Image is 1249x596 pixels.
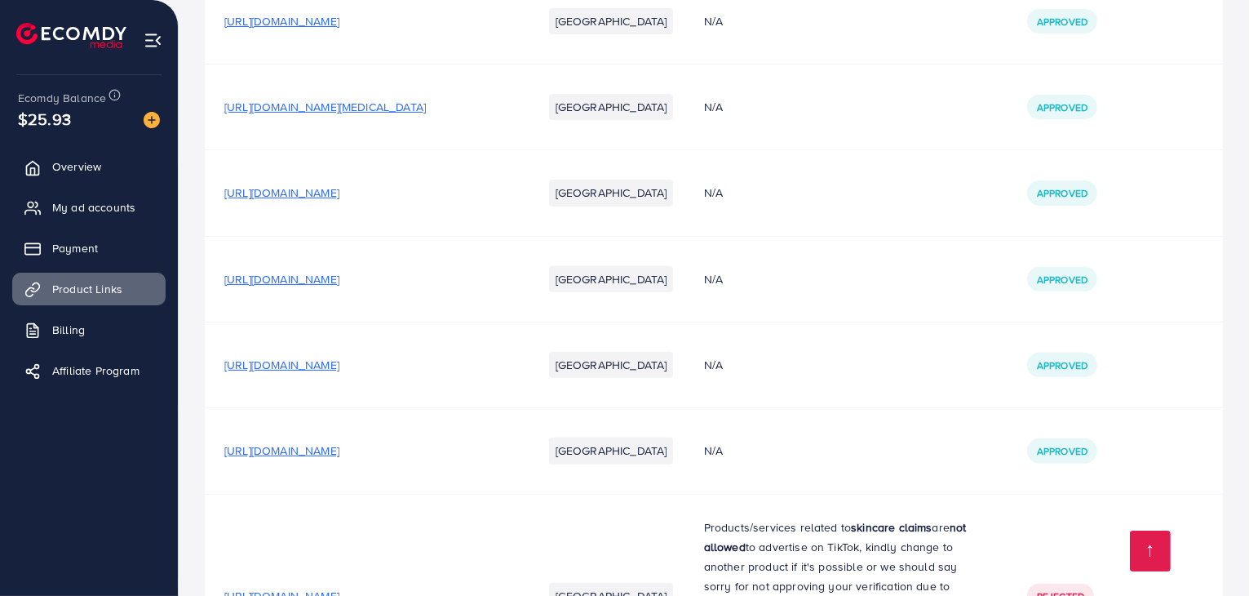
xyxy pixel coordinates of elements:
[851,519,932,536] strong: skincare claims
[704,443,723,459] span: N/A
[12,273,166,305] a: Product Links
[52,240,98,256] span: Payment
[1037,15,1087,29] span: Approved
[224,13,339,29] span: [URL][DOMAIN_NAME]
[1180,523,1237,584] iframe: Chat
[704,357,723,373] span: N/A
[549,180,674,206] li: [GEOGRAPHIC_DATA]
[549,438,674,464] li: [GEOGRAPHIC_DATA]
[144,112,160,128] img: image
[52,322,85,338] span: Billing
[224,99,426,115] span: [URL][DOMAIN_NAME][MEDICAL_DATA]
[12,191,166,224] a: My ad accounts
[1037,358,1087,372] span: Approved
[12,314,166,346] a: Billing
[224,443,339,459] span: [URL][DOMAIN_NAME]
[144,31,162,50] img: menu
[52,362,140,379] span: Affiliate Program
[52,199,135,216] span: My ad accounts
[12,354,166,387] a: Affiliate Program
[1037,186,1087,200] span: Approved
[704,271,723,287] span: N/A
[224,357,339,373] span: [URL][DOMAIN_NAME]
[224,185,339,201] span: [URL][DOMAIN_NAME]
[704,185,723,201] span: N/A
[12,232,166,265] a: Payment
[1037,444,1087,458] span: Approved
[52,158,101,175] span: Overview
[704,519,967,555] strong: not allowed
[18,90,106,106] span: Ecomdy Balance
[12,150,166,183] a: Overview
[52,281,122,297] span: Product Links
[18,107,71,131] span: $25.93
[1037,100,1087,114] span: Approved
[1037,273,1087,287] span: Approved
[704,99,723,115] span: N/A
[704,13,723,29] span: N/A
[549,8,674,34] li: [GEOGRAPHIC_DATA]
[549,94,674,120] li: [GEOGRAPHIC_DATA]
[549,266,674,292] li: [GEOGRAPHIC_DATA]
[549,352,674,378] li: [GEOGRAPHIC_DATA]
[16,23,126,48] img: logo
[224,271,339,287] span: [URL][DOMAIN_NAME]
